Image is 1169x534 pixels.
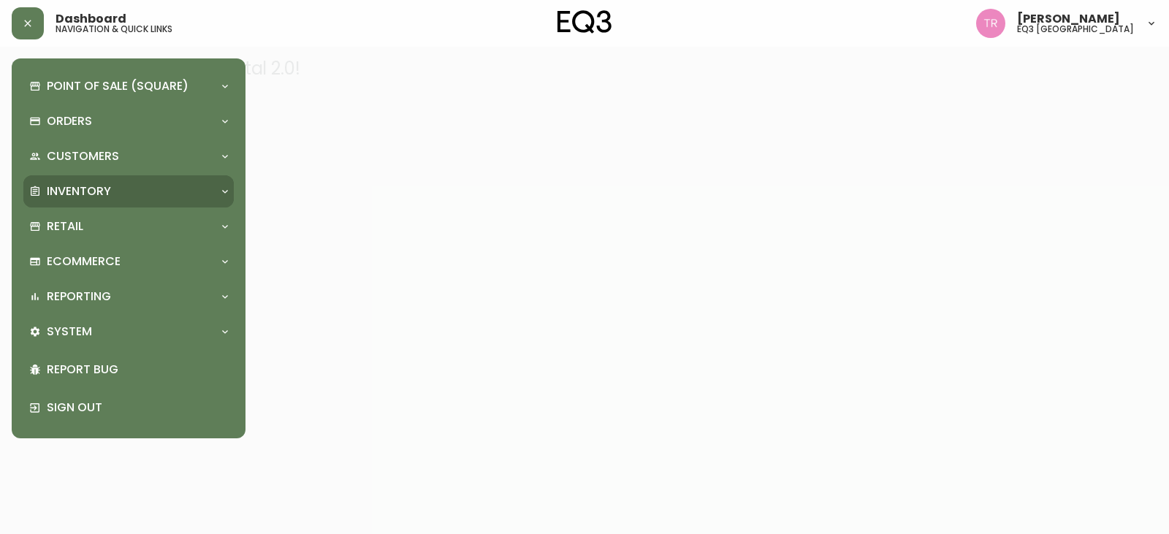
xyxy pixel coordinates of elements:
p: Customers [47,148,119,164]
div: System [23,316,234,348]
div: Retail [23,210,234,243]
div: Reporting [23,281,234,313]
p: System [47,324,92,340]
p: Sign Out [47,400,228,416]
img: 214b9049a7c64896e5c13e8f38ff7a87 [976,9,1005,38]
p: Reporting [47,289,111,305]
div: Customers [23,140,234,172]
p: Point of Sale (Square) [47,78,189,94]
h5: navigation & quick links [56,25,172,34]
p: Inventory [47,183,111,199]
div: Inventory [23,175,234,207]
span: Dashboard [56,13,126,25]
p: Report Bug [47,362,228,378]
p: Ecommerce [47,253,121,270]
span: [PERSON_NAME] [1017,13,1120,25]
div: Orders [23,105,234,137]
div: Ecommerce [23,245,234,278]
p: Orders [47,113,92,129]
h5: eq3 [GEOGRAPHIC_DATA] [1017,25,1134,34]
img: logo [557,10,612,34]
p: Retail [47,218,83,234]
div: Sign Out [23,389,234,427]
div: Report Bug [23,351,234,389]
div: Point of Sale (Square) [23,70,234,102]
